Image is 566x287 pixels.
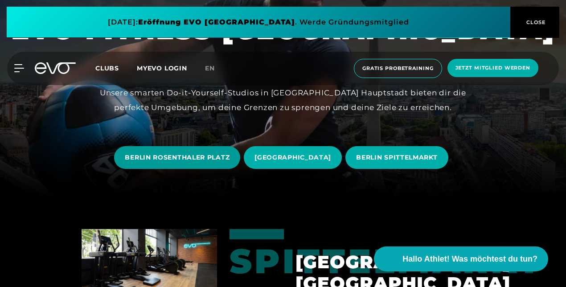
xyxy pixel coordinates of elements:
[524,18,546,26] span: CLOSE
[137,64,187,72] a: MYEVO LOGIN
[95,64,137,72] a: Clubs
[254,153,331,162] span: [GEOGRAPHIC_DATA]
[244,139,345,176] a: [GEOGRAPHIC_DATA]
[362,65,434,72] span: Gratis Probetraining
[125,153,230,162] span: BERLIN ROSENTHALER PLATZ
[445,59,541,78] a: Jetzt Mitglied werden
[205,64,215,72] span: en
[402,253,537,265] span: Hallo Athlet! Was möchtest du tun?
[351,59,445,78] a: Gratis Probetraining
[114,139,244,176] a: BERLIN ROSENTHALER PLATZ
[374,246,548,271] button: Hallo Athlet! Was möchtest du tun?
[82,86,484,115] div: Unsere smarten Do-it-Yourself-Studios in [GEOGRAPHIC_DATA] Hauptstadt bieten dir die perfekte Umg...
[205,63,226,74] a: en
[510,7,559,38] button: CLOSE
[455,64,530,72] span: Jetzt Mitglied werden
[356,153,437,162] span: BERLIN SPITTELMARKT
[345,139,451,176] a: BERLIN SPITTELMARKT
[95,64,119,72] span: Clubs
